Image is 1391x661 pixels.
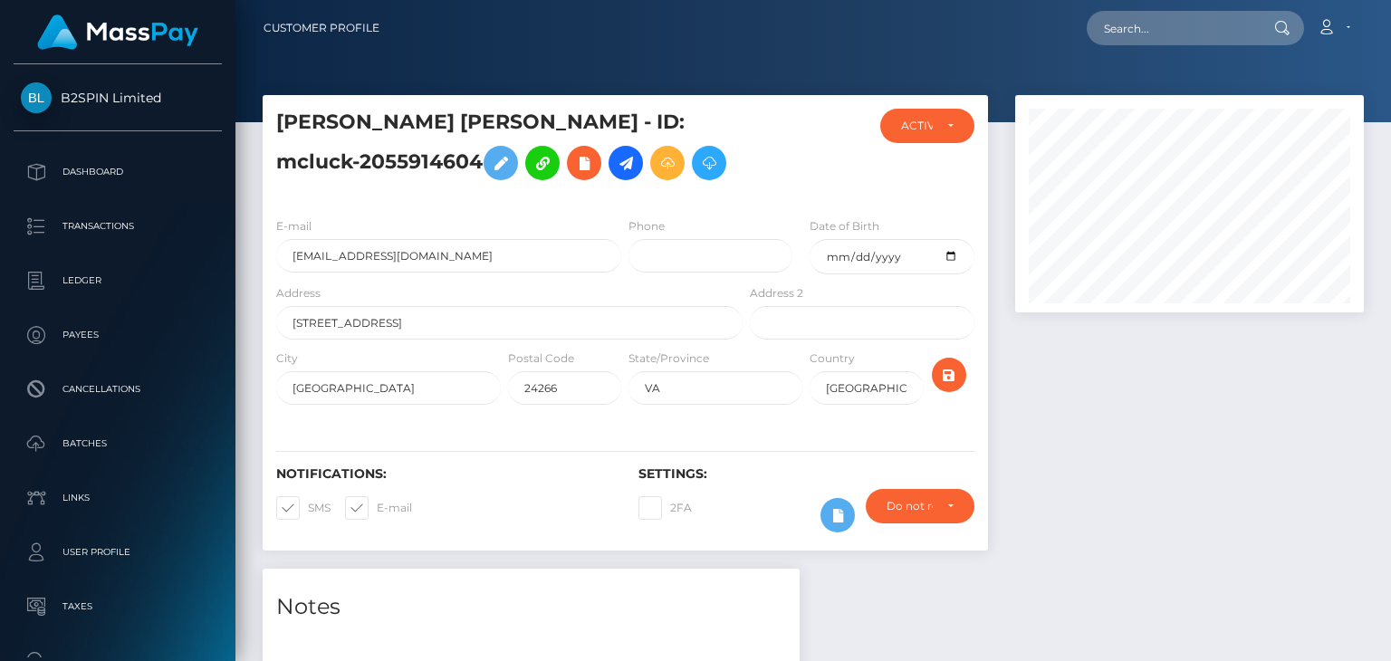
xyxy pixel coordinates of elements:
[810,218,879,235] label: Date of Birth
[37,14,198,50] img: MassPay Logo
[887,499,933,513] div: Do not require
[21,158,215,186] p: Dashboard
[21,267,215,294] p: Ledger
[14,475,222,521] a: Links
[638,466,974,482] h6: Settings:
[866,489,974,523] button: Do not require
[276,496,331,520] label: SMS
[21,376,215,403] p: Cancellations
[1087,11,1257,45] input: Search...
[901,119,932,133] div: ACTIVE
[638,496,692,520] label: 2FA
[14,584,222,629] a: Taxes
[14,149,222,195] a: Dashboard
[276,350,298,367] label: City
[14,258,222,303] a: Ledger
[14,421,222,466] a: Batches
[810,350,855,367] label: Country
[628,350,709,367] label: State/Province
[276,218,312,235] label: E-mail
[276,591,786,623] h4: Notes
[21,82,52,113] img: B2SPIN Limited
[264,9,379,47] a: Customer Profile
[21,321,215,349] p: Payees
[14,204,222,249] a: Transactions
[609,146,643,180] a: Initiate Payout
[14,90,222,106] span: B2SPIN Limited
[21,430,215,457] p: Batches
[508,350,574,367] label: Postal Code
[21,539,215,566] p: User Profile
[276,466,611,482] h6: Notifications:
[21,484,215,512] p: Links
[14,530,222,575] a: User Profile
[21,213,215,240] p: Transactions
[880,109,974,143] button: ACTIVE
[21,593,215,620] p: Taxes
[628,218,665,235] label: Phone
[750,285,803,302] label: Address 2
[14,367,222,412] a: Cancellations
[276,109,733,189] h5: [PERSON_NAME] [PERSON_NAME] - ID: mcluck-2055914604
[345,496,412,520] label: E-mail
[14,312,222,358] a: Payees
[276,285,321,302] label: Address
